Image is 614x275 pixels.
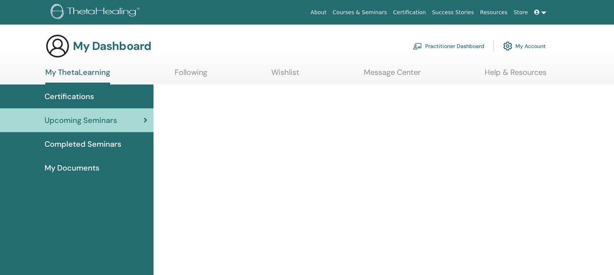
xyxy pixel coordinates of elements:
[413,38,484,55] a: Practitioner Dashboard
[485,68,546,83] a: Help & Resources
[45,162,99,174] span: My Documents
[73,39,151,53] h3: My Dashboard
[307,5,329,20] a: About
[413,43,422,50] img: chalkboard-teacher.svg
[477,5,511,20] a: Resources
[45,68,110,84] a: My ThetaLearning
[503,38,546,55] a: My Account
[330,5,390,20] a: Courses & Seminars
[45,91,94,102] span: Certifications
[390,5,429,20] a: Certification
[45,138,121,150] span: Completed Seminars
[364,68,421,83] a: Message Center
[175,68,207,83] a: Following
[271,68,299,83] a: Wishlist
[51,4,142,21] img: logo.png
[429,5,477,20] a: Success Stories
[45,34,70,58] img: generic-user-icon.jpg
[503,40,512,53] img: cog.svg
[45,114,117,126] span: Upcoming Seminars
[511,5,531,20] a: Store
